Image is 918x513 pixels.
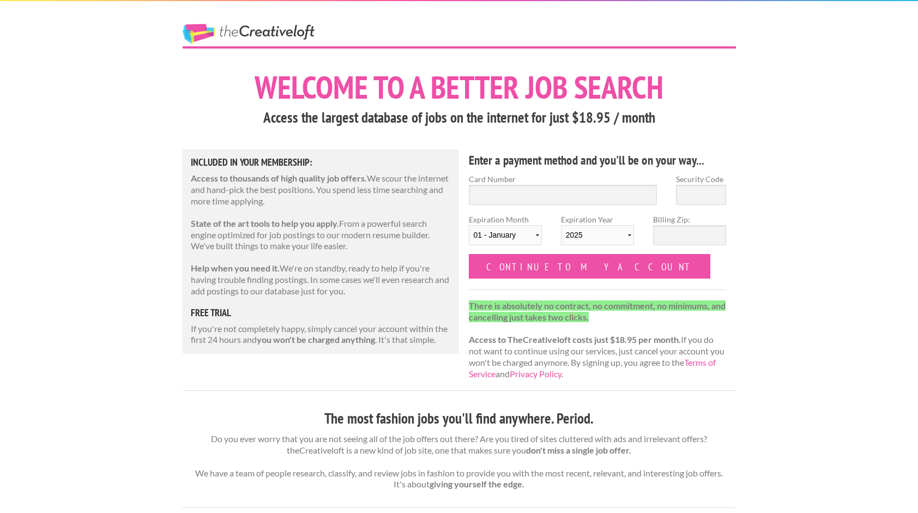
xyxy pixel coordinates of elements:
[469,214,542,254] label: Expiration Month
[191,173,451,207] p: We scour the internet and hand-pick the best positions. You spend less time searching and more ti...
[191,263,451,297] p: We're on standby, ready to help if you're having trouble finding postings. In some cases we'll ev...
[526,445,631,455] strong: don't miss a single job offer.
[469,300,727,380] p: If you do not want to continue using our services, just cancel your account you won't be charged ...
[469,334,681,345] strong: Access to TheCreativeloft costs just $18.95 per month.
[183,107,736,128] h3: Access the largest database of jobs on the internet for just $18.95 / month
[183,71,736,103] h1: Welcome to a better job search
[183,408,736,429] h3: The most fashion jobs you'll find anywhere. Period.
[469,357,716,379] a: Terms of Service
[191,158,451,167] h5: Included in Your Membership:
[469,225,542,245] select: Expiration Month
[191,308,451,318] h5: free trial
[191,263,280,273] strong: Help when you need it.
[191,218,451,252] p: From a powerful search engine optimized for job postings to our modern resume builder. We've buil...
[561,214,634,254] label: Expiration Year
[469,173,657,185] label: Card Number
[430,479,524,489] strong: giving yourself the edge.
[510,369,561,379] a: Privacy Policy
[183,24,315,44] a: The Creative Loft
[191,323,451,346] p: If you're not completely happy, simply cancel your account within the first 24 hours and . It's t...
[469,254,711,279] input: Continue to my account
[257,334,375,345] strong: you won't be charged anything
[653,214,726,225] label: Billing Zip:
[191,173,367,183] strong: Access to thousands of high quality job offers.
[183,433,736,490] p: Do you ever worry that you are not seeing all of the job offers out there? Are you tired of sites...
[469,152,727,169] h4: Enter a payment method and you'll be on your way...
[561,225,634,245] select: Expiration Year
[191,218,339,228] strong: State of the art tools to help you apply.
[676,173,726,185] label: Security Code
[469,300,726,322] strong: There is absolutely no contract, no commitment, no minimums, and cancelling just takes two clicks.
